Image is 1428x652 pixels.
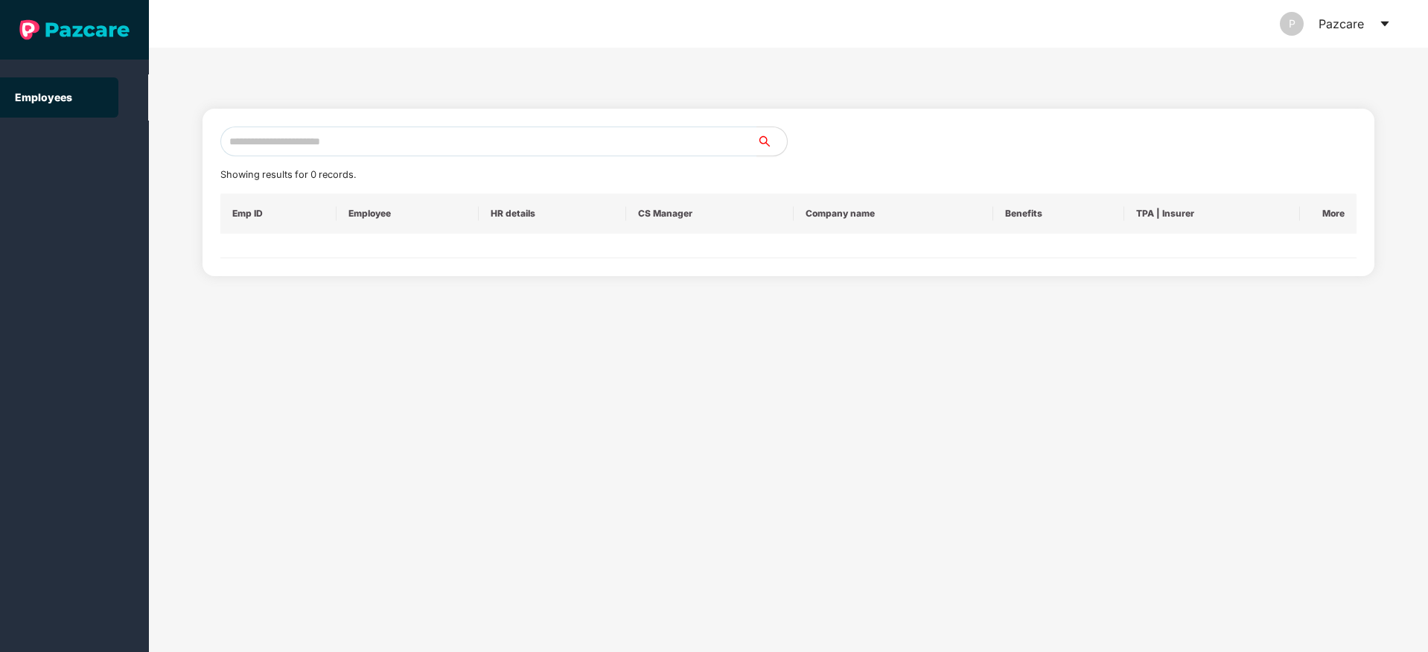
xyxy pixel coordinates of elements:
th: CS Manager [626,194,794,234]
span: Showing results for 0 records. [220,169,356,180]
th: HR details [479,194,625,234]
th: Company name [794,194,993,234]
th: Benefits [993,194,1124,234]
span: P [1289,12,1295,36]
th: Emp ID [220,194,337,234]
a: Employees [15,91,72,103]
span: caret-down [1379,18,1391,30]
span: search [756,135,787,147]
th: TPA | Insurer [1124,194,1300,234]
button: search [756,127,788,156]
th: More [1300,194,1357,234]
th: Employee [337,194,479,234]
